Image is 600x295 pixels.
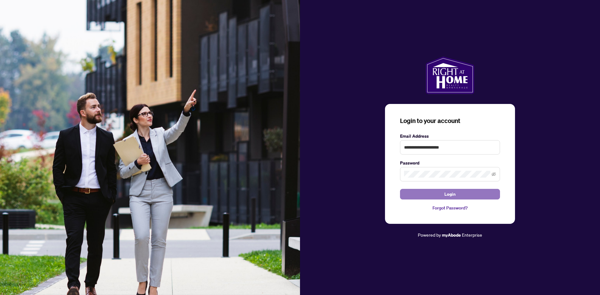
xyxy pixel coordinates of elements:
a: Forgot Password? [400,204,500,211]
button: Login [400,189,500,199]
span: Login [444,189,456,199]
a: myAbode [442,232,461,238]
span: Enterprise [462,232,482,238]
label: Email Address [400,133,500,140]
img: ma-logo [426,57,474,94]
span: Powered by [418,232,441,238]
h3: Login to your account [400,116,500,125]
span: eye-invisible [492,172,496,176]
label: Password [400,160,500,166]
